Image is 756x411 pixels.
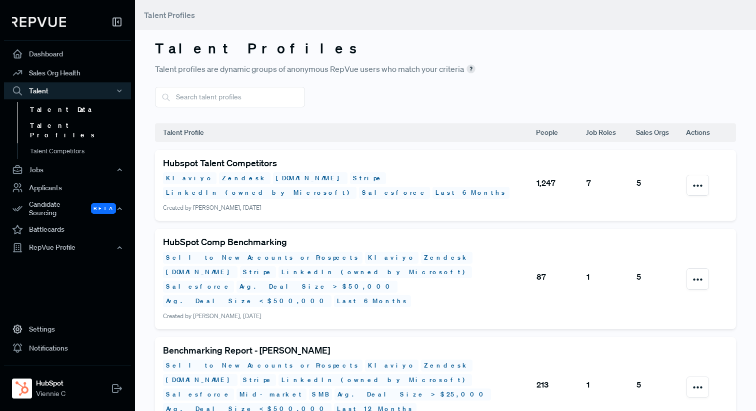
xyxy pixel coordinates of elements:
[155,40,475,57] h3: Talent Profiles
[586,380,635,390] h6: 1
[4,44,131,63] a: Dashboard
[155,87,305,107] input: Search talent profiles
[273,172,347,184] div: [DOMAIN_NAME]
[432,187,509,199] div: Last 6 Months
[155,63,475,75] span: Talent profiles are dynamic groups of anonymous RepVue users who match your criteria
[4,239,131,256] button: RepVue Profile
[350,172,386,184] div: Stripe
[4,320,131,339] a: Settings
[36,378,65,389] strong: HubSpot
[421,360,472,372] div: Zendesk
[163,312,261,320] span: Created by [PERSON_NAME], [DATE]
[163,203,261,212] span: Created by [PERSON_NAME], [DATE]
[163,172,216,184] div: Klaviyo
[91,203,116,214] span: Beta
[309,389,332,401] div: SMB
[334,389,491,401] div: Avg. Deal Size > $25,000
[12,17,66,27] img: RepVue
[155,123,536,142] th: Talent Profile
[144,10,195,20] span: Talent Profiles
[4,178,131,197] a: Applicants
[4,197,131,220] button: Candidate Sourcing Beta
[14,381,30,397] img: HubSpot
[240,374,276,386] div: Stripe
[278,266,472,278] div: LinkedIn (owned by Microsoft)
[240,266,276,278] div: Stripe
[4,197,131,220] div: Candidate Sourcing
[163,295,331,307] div: Avg. Deal Size < $500,000
[636,123,686,142] th: Sales Orgs
[636,178,685,188] h6: 5
[36,389,65,399] span: Viennie C
[536,272,585,282] h6: 87
[359,187,430,199] div: Salesforce
[365,252,418,264] div: Klaviyo
[163,281,234,293] div: Salesforce
[536,380,585,390] h6: 213
[365,360,418,372] div: Klaviyo
[163,374,237,386] div: [DOMAIN_NAME]
[586,272,635,282] h6: 1
[17,118,144,143] a: Talent Profiles
[4,161,131,178] button: Jobs
[236,281,397,293] div: Avg. Deal Size > $50,000
[4,339,131,358] a: Notifications
[163,187,356,199] div: LinkedIn (owned by Microsoft)
[4,63,131,82] a: Sales Org Health
[163,252,362,264] div: Sell to New Accounts or Prospects
[586,178,635,188] h6: 7
[236,389,306,401] div: Mid-market
[17,143,144,159] a: Talent Competitors
[4,82,131,99] button: Talent
[163,360,362,372] div: Sell to New Accounts or Prospects
[163,237,535,248] h5: HubSpot Comp Benchmarking
[278,374,472,386] div: LinkedIn (owned by Microsoft)
[536,178,585,188] h6: 1,247
[4,366,131,403] a: HubSpotHubSpotViennie C
[17,102,144,118] a: Talent Data
[421,252,472,264] div: Zendesk
[536,123,586,142] th: People
[163,158,535,169] h5: Hubspot Talent Competitors
[163,345,535,356] h5: Benchmarking Report - [PERSON_NAME]
[686,123,736,142] th: Actions
[4,220,131,239] a: Battlecards
[334,295,411,307] div: Last 6 Months
[586,123,636,142] th: Job Roles
[219,172,270,184] div: Zendesk
[636,272,685,282] h6: 5
[163,389,234,401] div: Salesforce
[636,380,685,390] h6: 5
[163,266,237,278] div: [DOMAIN_NAME]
